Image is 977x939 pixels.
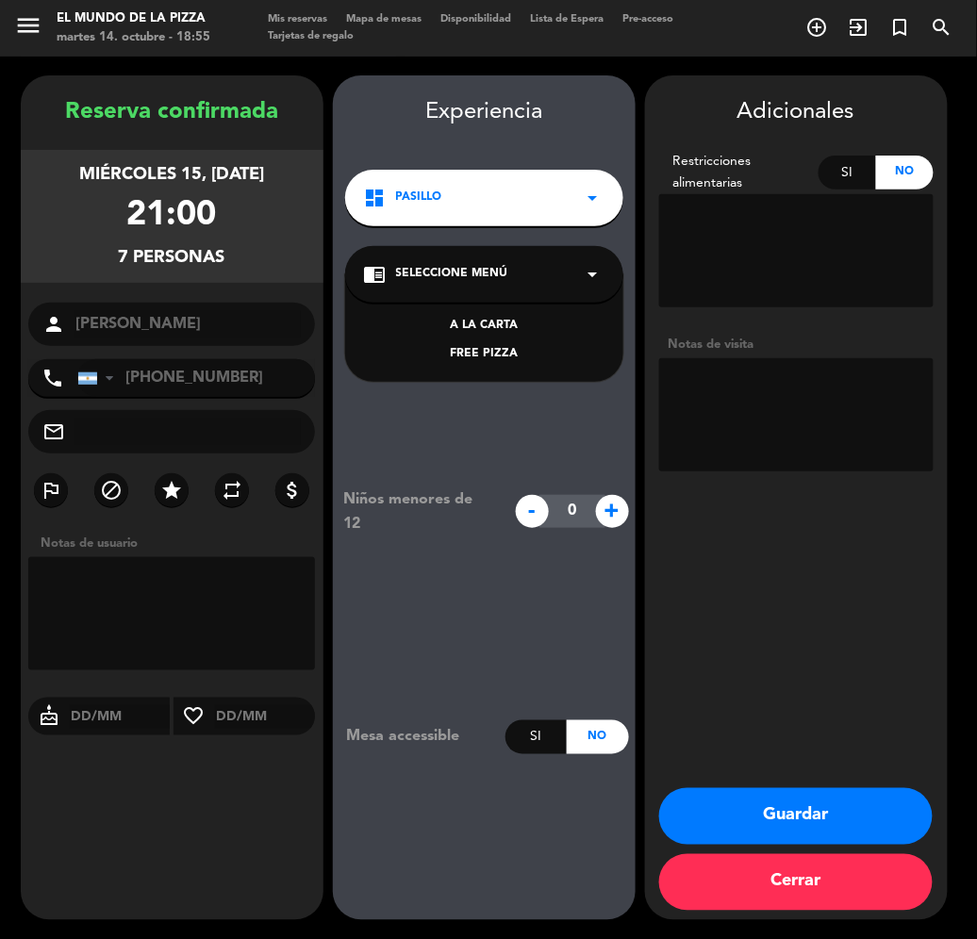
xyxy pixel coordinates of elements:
i: turned_in_not [889,16,912,39]
div: Notas de usuario [32,534,323,553]
span: Lista de Espera [521,14,613,25]
div: Argentina: +54 [78,360,122,396]
span: Seleccione Menú [396,265,508,284]
i: add_circle_outline [806,16,829,39]
div: Adicionales [659,94,934,131]
i: block [100,479,123,502]
button: menu [14,11,42,46]
i: arrow_drop_down [582,263,604,286]
i: mail_outline [42,420,65,443]
i: search [931,16,953,39]
div: El Mundo de la Pizza [57,9,210,28]
button: Guardar [659,788,933,845]
div: martes 14. octubre - 18:55 [57,28,210,47]
span: Disponibilidad [431,14,521,25]
div: 7 personas [119,244,225,272]
div: A LA CARTA [364,317,604,336]
input: DD/MM [70,705,171,729]
div: Experiencia [333,94,636,131]
i: outlined_flag [40,479,62,502]
span: Mis reservas [258,14,337,25]
div: FREE PIZZA [364,345,604,364]
i: repeat [221,479,243,502]
i: cake [28,705,70,728]
i: person [42,313,65,336]
div: No [876,156,934,189]
i: menu [14,11,42,40]
span: - [516,495,549,528]
div: Si [505,720,567,754]
span: Pre-acceso [613,14,683,25]
div: Reserva confirmada [21,94,323,131]
span: Mapa de mesas [337,14,431,25]
span: Pasillo [396,189,442,207]
div: 21:00 [127,189,217,244]
span: + [596,495,629,528]
div: miércoles 15, [DATE] [79,161,264,189]
div: No [567,720,628,754]
i: exit_to_app [848,16,870,39]
button: Cerrar [659,854,933,911]
i: arrow_drop_down [582,187,604,209]
i: dashboard [364,187,387,209]
i: phone [41,367,64,389]
div: Niños menores de 12 [329,487,505,536]
div: Notas de visita [659,335,934,354]
div: Restricciones alimentarias [659,151,820,194]
i: favorite_border [174,705,215,728]
i: chrome_reader_mode [364,263,387,286]
i: attach_money [281,479,304,502]
div: Si [819,156,876,189]
i: star [160,479,183,502]
span: Tarjetas de regalo [258,31,363,41]
div: Mesa accessible [333,725,505,750]
input: DD/MM [215,705,316,729]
